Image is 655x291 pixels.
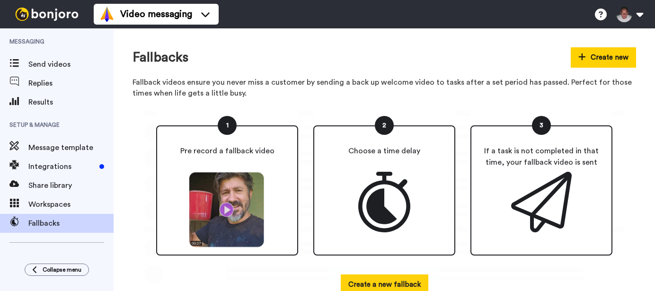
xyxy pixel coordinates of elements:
p: If a task is not completed in that time, your fallback video is sent [479,145,604,168]
img: bj-logo-header-white.svg [11,8,82,21]
span: Integrations [28,161,96,172]
span: Video messaging [120,8,192,21]
h1: Fallbacks [133,50,188,65]
div: 2 [375,116,394,135]
span: Results [28,97,114,108]
span: Workspaces [28,199,114,210]
p: Choose a time delay [348,145,420,157]
span: Collapse menu [43,266,81,273]
div: 1 [218,116,237,135]
span: Replies [28,78,114,89]
span: Send videos [28,59,114,70]
span: Message template [28,142,114,153]
img: vm-color.svg [99,7,115,22]
p: Fallback videos ensure you never miss a customer by sending a back up welcome video to tasks afte... [133,77,636,99]
button: Collapse menu [25,264,89,276]
p: Pre record a fallback video [180,145,274,157]
img: matt.png [186,172,269,247]
button: Create new [571,47,636,68]
span: Share library [28,180,114,191]
div: 3 [532,116,551,135]
span: Fallbacks [28,218,114,229]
